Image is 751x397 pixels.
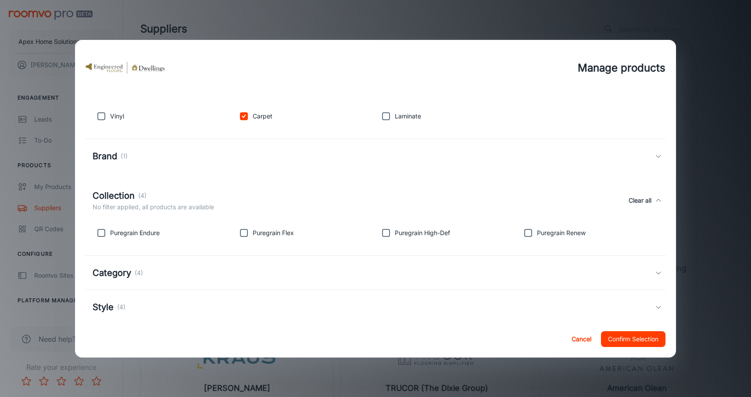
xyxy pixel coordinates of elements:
[121,151,128,161] p: (1)
[253,228,294,238] p: Puregrain Flex
[117,302,125,312] p: (4)
[110,228,160,238] p: Puregrain Endure
[93,202,214,212] p: No filter applied, all products are available
[568,331,596,347] button: Cancel
[93,266,131,279] h5: Category
[110,111,124,121] p: Vinyl
[253,111,272,121] p: Carpet
[93,300,114,314] h5: Style
[578,60,665,76] h4: Manage products
[625,189,655,212] button: Clear all
[93,189,135,202] h5: Collection
[86,139,665,173] div: Brand(1)
[138,191,147,200] p: (4)
[135,268,143,278] p: (4)
[86,290,665,324] div: Style(4)
[86,180,665,221] div: Collection(4)No filter applied, all products are availableClear all
[601,331,665,347] button: Confirm Selection
[395,228,450,238] p: Puregrain High-Def
[537,228,586,238] p: Puregrain Renew
[86,256,665,290] div: Category(4)
[395,111,421,121] p: Laminate
[93,150,117,163] h5: Brand
[86,50,165,86] img: vendor_logo_square_en-us.png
